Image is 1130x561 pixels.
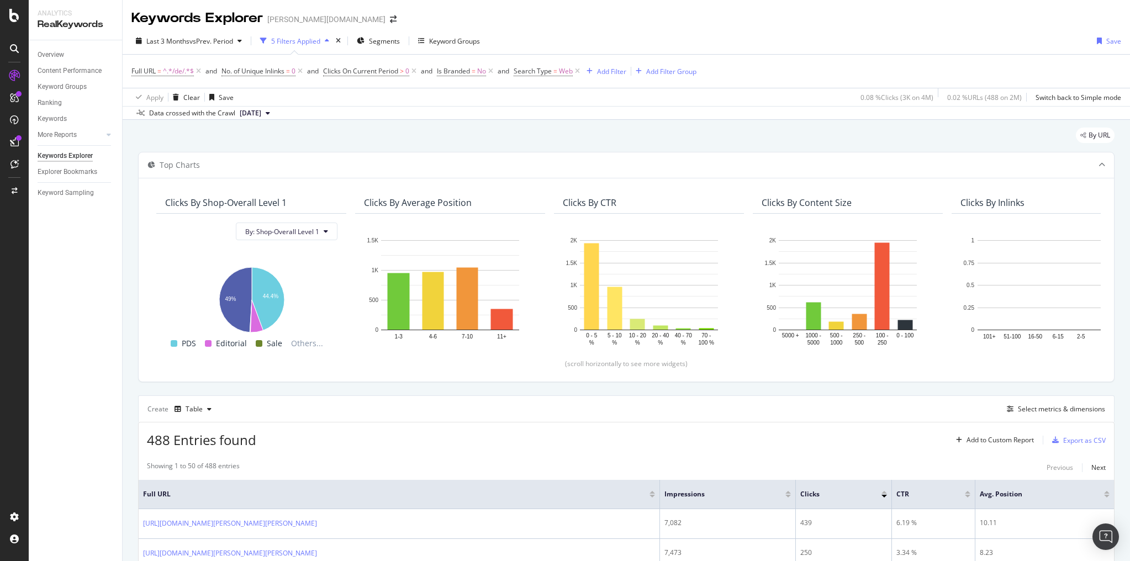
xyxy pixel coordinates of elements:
a: Keyword Sampling [38,187,114,199]
text: 0 - 100 [896,332,914,338]
button: Keyword Groups [414,32,484,50]
text: 500 - [830,332,843,338]
text: 11+ [497,334,506,340]
text: % [612,340,617,346]
text: 0.25 [964,305,975,311]
span: vs Prev. Period [189,36,233,46]
div: Keywords [38,113,67,125]
div: Showing 1 to 50 of 488 entries [147,461,240,474]
text: % [589,340,594,346]
button: Select metrics & dimensions [1002,403,1105,416]
text: 1K [769,282,777,288]
a: Keywords [38,113,114,125]
div: Select metrics & dimensions [1018,404,1105,414]
div: Keyword Groups [38,81,87,93]
text: % [658,340,663,346]
span: No. of Unique Inlinks [221,66,284,76]
div: and [498,66,509,76]
div: arrow-right-arrow-left [390,15,397,23]
span: Full URL [131,66,156,76]
div: A chart. [762,235,934,347]
button: Previous [1047,461,1073,474]
div: Save [1106,36,1121,46]
span: Sale [267,337,282,350]
text: 101+ [983,334,996,340]
text: 1.5K [764,260,776,266]
text: 0.5 [967,282,974,288]
div: Add Filter Group [646,67,696,76]
div: Overview [38,49,64,61]
text: 5000 + [782,332,799,338]
div: 6.19 % [896,518,970,528]
svg: A chart. [563,235,735,347]
text: 2K [769,237,777,244]
text: 0 [773,327,776,333]
div: Add Filter [597,67,626,76]
span: 488 Entries found [147,431,256,449]
div: RealKeywords [38,18,113,31]
div: Clicks By Average Position [364,197,472,208]
button: Export as CSV [1048,431,1106,449]
span: Others... [287,337,328,350]
div: Top Charts [160,160,200,171]
div: Clicks By Content Size [762,197,852,208]
div: Data crossed with the Crawl [149,108,235,118]
div: and [205,66,217,76]
a: [URL][DOMAIN_NAME][PERSON_NAME][PERSON_NAME] [143,518,317,529]
button: Next [1091,461,1106,474]
a: Overview [38,49,114,61]
div: Keywords Explorer [38,150,93,162]
div: Ranking [38,97,62,109]
div: legacy label [1076,128,1115,143]
div: Save [219,93,234,102]
text: 0 [574,327,577,333]
div: Create [147,400,216,418]
div: Clicks By Shop-Overall Level 1 [165,197,287,208]
span: > [400,66,404,76]
button: Add Filter [582,65,626,78]
button: and [421,66,432,76]
span: Impressions [664,489,769,499]
div: Open Intercom Messenger [1092,523,1119,550]
a: [URL][DOMAIN_NAME][PERSON_NAME][PERSON_NAME] [143,548,317,559]
button: Segments [352,32,404,50]
span: 2025 Aug. 18th [240,108,261,118]
div: Content Performance [38,65,102,77]
div: [PERSON_NAME][DOMAIN_NAME] [267,14,386,25]
text: 250 - [853,332,865,338]
span: Is Branded [437,66,470,76]
text: 1.5K [367,237,378,244]
span: = [157,66,161,76]
div: Apply [146,93,163,102]
text: 100 % [699,340,714,346]
div: Clicks By CTR [563,197,616,208]
text: 1K [571,282,578,288]
text: 40 - 70 [675,332,693,338]
button: Save [1092,32,1121,50]
svg: A chart. [165,261,337,334]
text: 16-50 [1028,334,1042,340]
text: 500 [568,305,577,311]
a: Explorer Bookmarks [38,166,114,178]
span: Full URL [143,489,633,499]
span: Avg. Position [980,489,1087,499]
button: Clear [168,88,200,106]
button: Save [205,88,234,106]
a: Content Performance [38,65,114,77]
span: 0 [405,63,409,79]
text: 20 - 40 [652,332,669,338]
text: 1K [372,267,379,273]
span: 0 [292,63,295,79]
a: Keywords Explorer [38,150,114,162]
span: = [472,66,476,76]
div: Explorer Bookmarks [38,166,97,178]
text: % [635,340,640,346]
div: More Reports [38,129,77,141]
text: 1-3 [394,334,403,340]
span: CTR [896,489,948,499]
div: A chart. [364,235,536,347]
div: and [307,66,319,76]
